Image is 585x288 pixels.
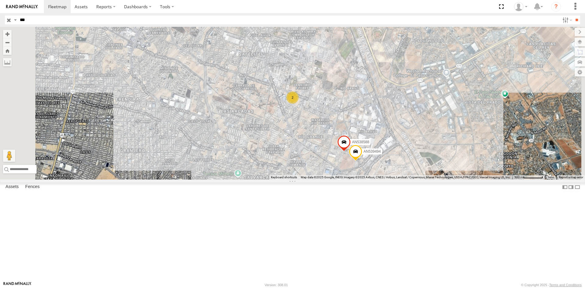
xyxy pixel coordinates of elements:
[3,47,12,55] button: Zoom Home
[549,283,582,287] a: Terms and Conditions
[3,30,12,38] button: Zoom in
[3,282,31,288] a: Visit our Website
[521,283,582,287] div: © Copyright 2025 -
[568,183,574,191] label: Dock Summary Table to the Right
[286,91,299,104] div: 2
[3,150,15,162] button: Drag Pegman onto the map to open Street View
[551,2,561,12] i: ?
[265,283,288,287] div: Version: 308.01
[559,176,583,179] a: Report a map error
[512,2,530,11] div: Roberto Garcia
[6,5,38,9] img: rand-logo.svg
[560,16,573,24] label: Search Filter Options
[22,183,43,191] label: Fences
[574,183,580,191] label: Hide Summary Table
[363,149,381,154] span: AN539494
[562,183,568,191] label: Dock Summary Table to the Left
[352,140,369,144] span: AN538588
[301,176,511,179] span: Map data ©2025 Google, INEGI Imagery ©2025 Airbus, CNES / Airbus, Landsat / Copernicus, Maxar Tec...
[3,58,12,66] label: Measure
[548,176,554,179] a: Terms (opens in new tab)
[575,68,585,76] label: Map Settings
[512,175,545,180] button: Map Scale: 500 m per 61 pixels
[2,183,22,191] label: Assets
[514,176,523,179] span: 500 m
[3,38,12,47] button: Zoom out
[13,16,18,24] label: Search Query
[271,175,297,180] button: Keyboard shortcuts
